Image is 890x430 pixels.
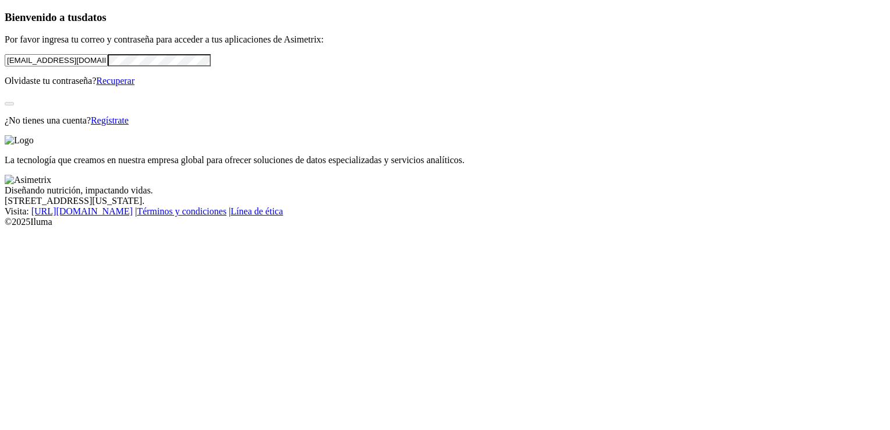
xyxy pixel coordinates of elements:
div: Diseñando nutrición, impactando vidas. [5,185,885,196]
a: Recuperar [96,76,135,86]
span: datos [82,11,107,23]
a: Términos y condiciones [137,206,227,216]
div: [STREET_ADDRESS][US_STATE]. [5,196,885,206]
p: Olvidaste tu contraseña? [5,76,885,86]
a: Regístrate [91,115,129,125]
p: ¿No tienes una cuenta? [5,115,885,126]
h3: Bienvenido a tus [5,11,885,24]
a: Línea de ética [231,206,283,216]
a: [URL][DOMAIN_NAME] [31,206,133,216]
div: © 2025 Iluma [5,217,885,227]
div: Visita : | | [5,206,885,217]
img: Asimetrix [5,175,51,185]
input: Tu correo [5,54,108,66]
p: Por favor ingresa tu correo y contraseña para acceder a tus aplicaciones de Asimetrix: [5,34,885,45]
img: Logo [5,135,34,146]
p: La tecnología que creamos en nuestra empresa global para ofrecer soluciones de datos especializad... [5,155,885,165]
